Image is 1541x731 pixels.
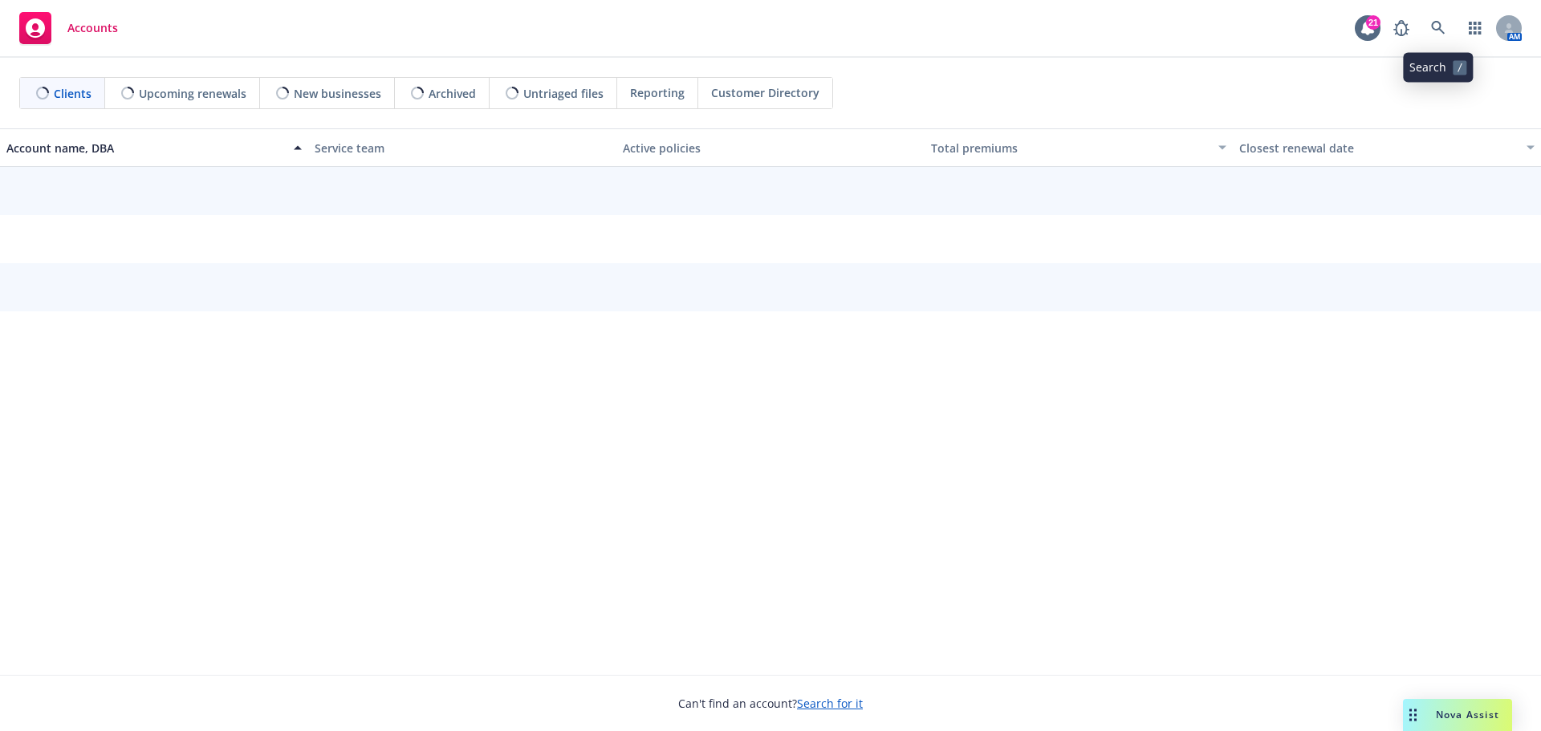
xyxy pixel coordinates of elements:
div: Service team [315,140,610,156]
div: Account name, DBA [6,140,284,156]
a: Search for it [797,696,863,711]
span: Can't find an account? [678,695,863,712]
a: Search [1422,12,1454,44]
a: Accounts [13,6,124,51]
div: 21 [1366,15,1380,30]
div: Total premiums [931,140,1209,156]
a: Switch app [1459,12,1491,44]
button: Active policies [616,128,925,167]
span: Customer Directory [711,84,819,101]
span: Clients [54,85,91,102]
button: Closest renewal date [1233,128,1541,167]
span: Nova Assist [1436,708,1499,721]
div: Closest renewal date [1239,140,1517,156]
button: Nova Assist [1403,699,1512,731]
span: Reporting [630,84,685,101]
a: Report a Bug [1385,12,1417,44]
button: Service team [308,128,616,167]
span: Archived [429,85,476,102]
span: Accounts [67,22,118,35]
span: Upcoming renewals [139,85,246,102]
span: New businesses [294,85,381,102]
button: Total premiums [925,128,1233,167]
div: Active policies [623,140,918,156]
div: Drag to move [1403,699,1423,731]
span: Untriaged files [523,85,604,102]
